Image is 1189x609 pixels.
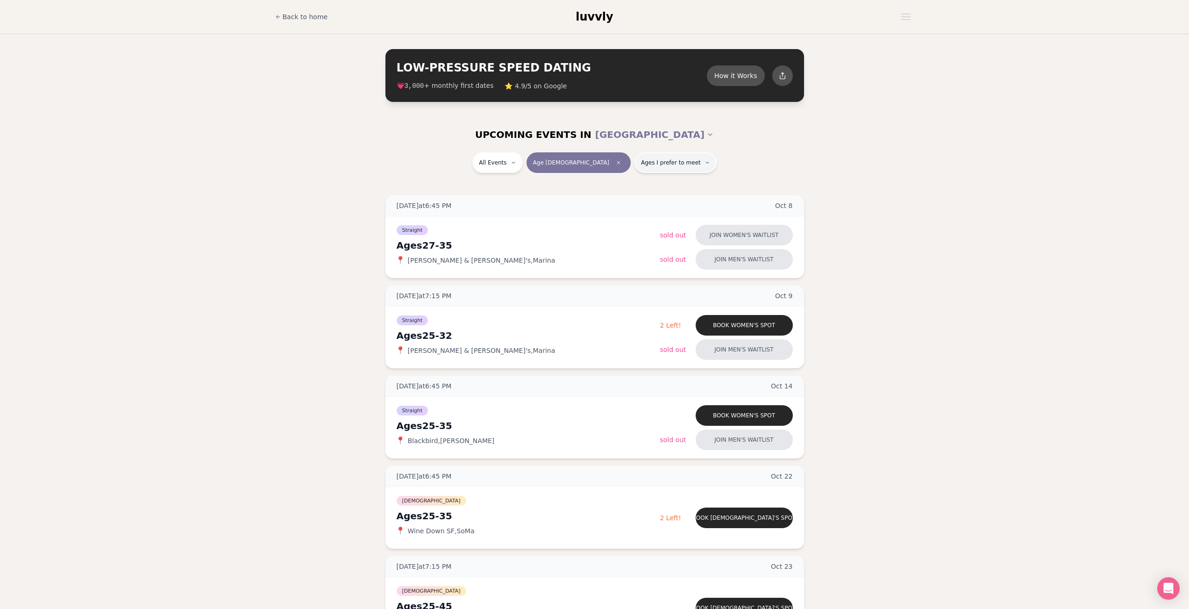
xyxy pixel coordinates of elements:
span: Age [DEMOGRAPHIC_DATA] [533,159,609,166]
span: [DATE] at 7:15 PM [397,291,452,301]
span: [DATE] at 6:45 PM [397,201,452,210]
span: [PERSON_NAME] & [PERSON_NAME]'s , Marina [408,346,555,355]
span: Oct 9 [775,291,793,301]
span: Blackbird , [PERSON_NAME] [408,436,495,445]
span: Sold Out [660,436,686,444]
span: Straight [397,225,428,235]
span: Oct 22 [771,472,793,481]
span: Ages I prefer to meet [641,159,701,166]
span: Wine Down SF , SoMa [408,526,475,536]
span: Straight [397,315,428,325]
span: Oct 14 [771,381,793,391]
span: luvvly [576,10,613,23]
button: Age [DEMOGRAPHIC_DATA]Clear age [527,152,631,173]
div: Ages 27-35 [397,239,660,252]
span: Sold Out [660,346,686,353]
span: 💗 + monthly first dates [397,81,494,91]
button: Book women's spot [696,315,793,336]
button: All Events [472,152,522,173]
div: Open Intercom Messenger [1157,577,1180,600]
span: Sold Out [660,256,686,263]
div: Ages 25-35 [397,509,660,523]
span: Oct 23 [771,562,793,571]
span: Straight [397,406,428,416]
span: [DEMOGRAPHIC_DATA] [397,586,466,596]
span: Sold Out [660,231,686,239]
span: [DEMOGRAPHIC_DATA] [397,496,466,506]
span: All Events [479,159,506,166]
h2: LOW-PRESSURE SPEED DATING [397,60,707,75]
button: Open menu [897,10,914,24]
span: 📍 [397,347,404,354]
span: 📍 [397,527,404,535]
button: How it Works [707,65,765,86]
div: Ages 25-32 [397,329,660,342]
span: 📍 [397,257,404,264]
a: Back to home [275,7,328,26]
button: Book women's spot [696,405,793,426]
button: Join men's waitlist [696,430,793,450]
button: [GEOGRAPHIC_DATA] [595,124,714,145]
button: Book [DEMOGRAPHIC_DATA]'s spot [696,508,793,528]
span: Clear age [613,157,624,168]
span: ⭐ 4.9/5 on Google [505,81,567,91]
span: [PERSON_NAME] & [PERSON_NAME]'s , Marina [408,256,555,265]
span: 2 Left! [660,514,681,522]
span: [DATE] at 6:45 PM [397,472,452,481]
span: 📍 [397,437,404,444]
button: Join women's waitlist [696,225,793,245]
span: UPCOMING EVENTS IN [475,128,591,141]
button: Join men's waitlist [696,249,793,270]
span: [DATE] at 6:45 PM [397,381,452,391]
span: Back to home [283,12,328,21]
a: luvvly [576,9,613,24]
span: Oct 8 [775,201,793,210]
div: Ages 25-35 [397,419,660,432]
button: Join men's waitlist [696,339,793,360]
button: Ages I prefer to meet [634,152,717,173]
span: 2 Left! [660,322,681,329]
span: [DATE] at 7:15 PM [397,562,452,571]
span: 3,000 [405,82,424,90]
